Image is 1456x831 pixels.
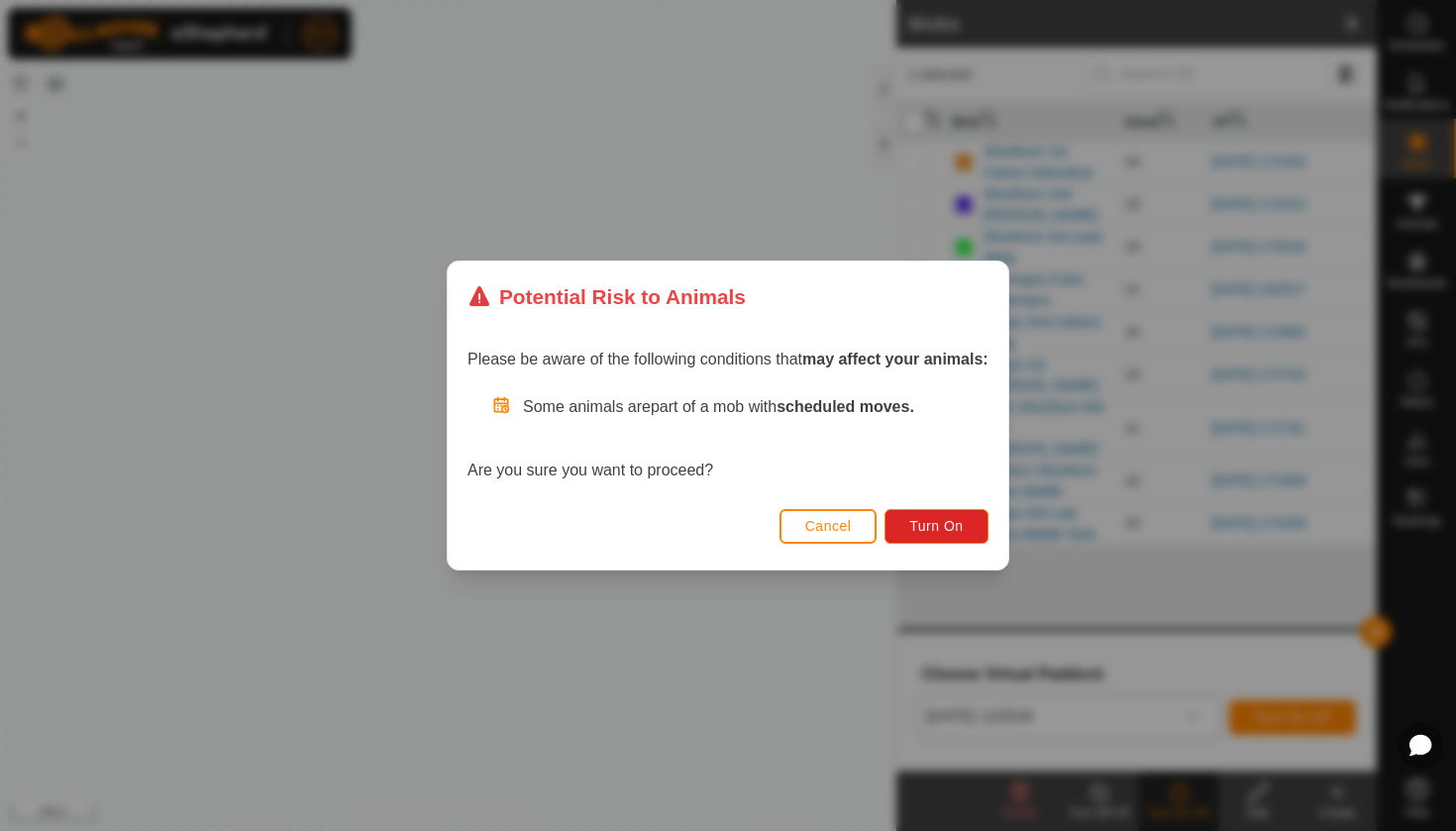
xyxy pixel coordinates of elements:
strong: scheduled moves. [777,398,914,415]
button: Cancel [780,509,878,544]
span: Please be aware of the following conditions that [468,351,988,367]
p: Some animals are [523,395,988,419]
div: Potential Risk to Animals [468,281,746,312]
span: part of a mob with [651,398,914,415]
span: Cancel [805,518,852,534]
span: Turn On [910,518,964,534]
div: Are you sure you want to proceed? [468,395,988,482]
button: Turn On [885,509,988,544]
strong: may affect your animals: [802,351,988,367]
